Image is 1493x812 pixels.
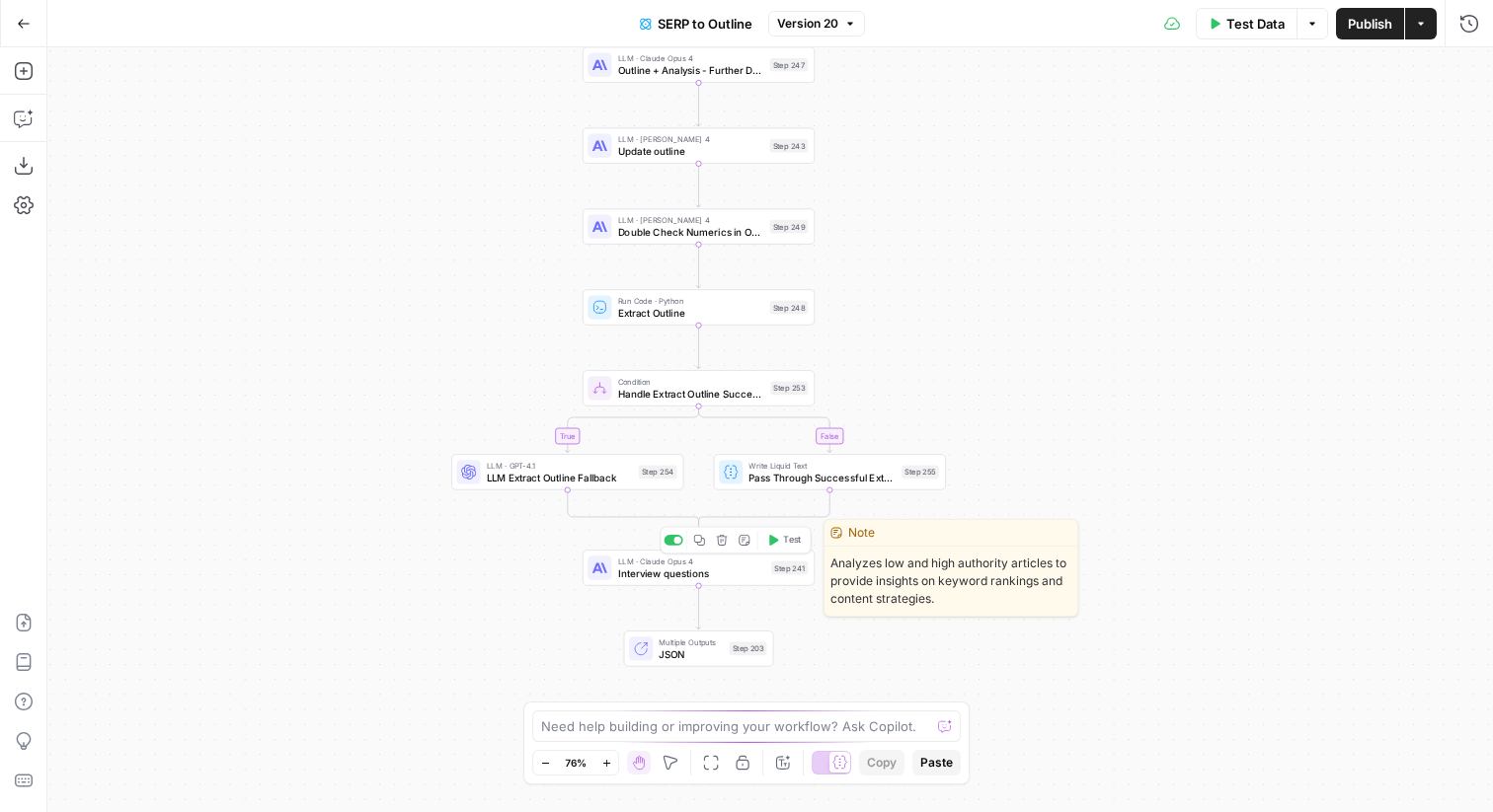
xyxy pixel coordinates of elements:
[902,466,939,480] div: Step 255
[618,62,764,77] span: Outline + Analysis - Further Develop
[658,14,752,34] span: SERP to Outline
[696,245,701,288] g: Edge from step_249 to step_248
[714,454,946,489] div: Write Liquid TextPass Through Successful ExtractionStep 255
[771,561,808,575] div: Step 241
[825,547,1077,616] span: Analyzes low and high authority articles to provide insights on keyword rankings and content stra...
[618,555,765,567] span: LLM · Claude Opus 4
[768,11,865,37] button: Version 20
[618,565,765,580] span: Interview questions
[696,586,701,629] g: Edge from step_241 to step_203
[748,460,896,472] span: Write Liquid Text
[568,490,699,525] g: Edge from step_254 to step_253-conditional-end
[1336,8,1404,39] button: Publish
[618,214,764,226] span: LLM · [PERSON_NAME] 4
[783,534,801,548] span: Test
[696,326,701,369] g: Edge from step_248 to step_253
[618,376,765,388] span: Condition
[696,164,701,207] g: Edge from step_243 to step_249
[699,406,832,453] g: Edge from step_253 to step_255
[770,58,809,72] div: Step 247
[583,208,815,244] div: LLM · [PERSON_NAME] 4Double Check Numerics in OutlineStep 249
[565,755,587,771] span: 76%
[659,636,723,648] span: Multiple Outputs
[618,133,764,145] span: LLM · [PERSON_NAME] 4
[583,47,815,83] div: LLM · Claude Opus 4Outline + Analysis - Further DevelopStep 247
[730,642,767,656] div: Step 203
[859,750,904,775] button: Copy
[583,289,815,325] div: Run Code · PythonExtract OutlineStep 248
[639,466,677,480] div: Step 254
[566,406,699,453] g: Edge from step_253 to step_254
[618,143,764,158] span: Update outline
[628,8,764,39] button: SERP to Outline
[618,295,764,307] span: Run Code · Python
[770,220,809,234] div: Step 249
[618,52,764,64] span: LLM · Claude Opus 4
[696,83,701,126] g: Edge from step_247 to step_243
[618,224,764,239] span: Double Check Numerics in Outline
[1348,14,1392,34] span: Publish
[770,139,809,153] div: Step 243
[777,15,838,33] span: Version 20
[912,750,961,775] button: Paste
[699,490,830,525] g: Edge from step_255 to step_253-conditional-end
[1226,14,1285,34] span: Test Data
[770,382,808,396] div: Step 253
[618,386,765,401] span: Handle Extract Outline Success or Failure
[618,305,764,320] span: Extract Outline
[583,370,815,406] div: ConditionHandle Extract Outline Success or FailureStep 253
[583,127,815,163] div: LLM · [PERSON_NAME] 4Update outlineStep 243
[867,754,897,772] span: Copy
[487,470,633,484] span: LLM Extract Outline Fallback
[1196,8,1297,39] button: Test Data
[659,646,723,661] span: JSON
[825,520,1077,547] div: Note
[451,454,683,489] div: LLM · GPT-4.1LLM Extract Outline FallbackStep 254
[920,754,953,772] span: Paste
[761,531,808,551] button: Test
[487,460,633,472] span: LLM · GPT-4.1
[748,470,896,484] span: Pass Through Successful Extraction
[770,301,809,315] div: Step 248
[583,630,815,666] div: Multiple OutputsJSONStep 203
[583,550,815,585] div: LLM · Claude Opus 4Interview questionsStep 241Test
